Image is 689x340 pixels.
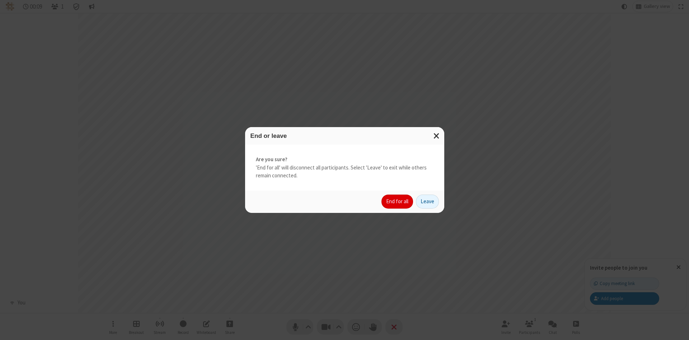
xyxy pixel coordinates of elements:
button: Close modal [429,127,444,145]
button: End for all [381,195,413,209]
h3: End or leave [250,132,439,139]
strong: Are you sure? [256,155,433,164]
div: 'End for all' will disconnect all participants. Select 'Leave' to exit while others remain connec... [245,145,444,191]
button: Leave [416,195,439,209]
